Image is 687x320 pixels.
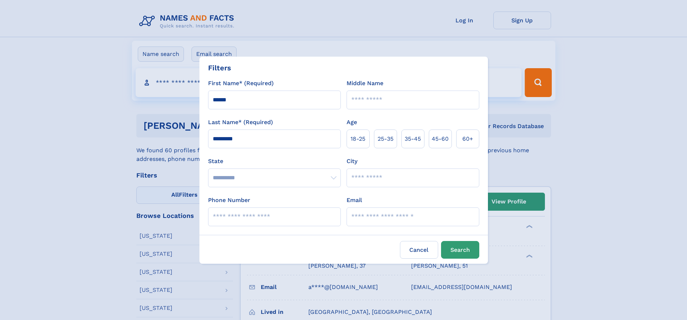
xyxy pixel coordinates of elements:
[208,118,273,127] label: Last Name* (Required)
[208,62,231,73] div: Filters
[351,135,365,143] span: 18‑25
[208,196,250,205] label: Phone Number
[400,241,438,259] label: Cancel
[378,135,393,143] span: 25‑35
[347,196,362,205] label: Email
[405,135,421,143] span: 35‑45
[347,118,357,127] label: Age
[462,135,473,143] span: 60+
[432,135,449,143] span: 45‑60
[208,157,341,166] label: State
[347,157,357,166] label: City
[347,79,383,88] label: Middle Name
[208,79,274,88] label: First Name* (Required)
[441,241,479,259] button: Search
